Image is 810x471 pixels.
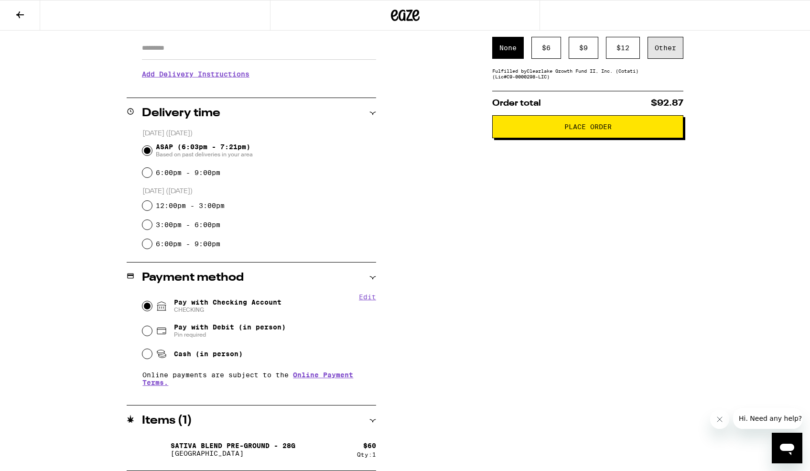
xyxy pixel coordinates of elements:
p: Sativa Blend Pre-Ground - 28g [171,442,295,449]
a: Online Payment Terms. [142,371,353,386]
button: Edit [359,293,376,301]
div: Other [648,37,683,59]
button: Place Order [492,115,683,138]
div: $ 6 [531,37,561,59]
span: Place Order [564,123,612,130]
div: $ 12 [606,37,640,59]
label: 12:00pm - 3:00pm [156,202,225,209]
div: $ 9 [569,37,598,59]
img: Sativa Blend Pre-Ground - 28g [142,436,169,463]
h2: Payment method [142,272,244,284]
span: $92.87 [651,99,683,108]
label: 6:00pm - 9:00pm [156,240,220,248]
span: Pay with Checking Account [174,298,281,314]
p: [GEOGRAPHIC_DATA] [171,449,295,457]
div: Fulfilled by Clearlake Growth Fund II, Inc. (Cotati) (Lic# C9-0000298-LIC ) [492,68,683,79]
span: Pin required [174,331,286,339]
label: 6:00pm - 9:00pm [156,169,220,176]
p: [DATE] ([DATE]) [142,129,376,138]
div: Qty: 1 [357,451,376,458]
label: 3:00pm - 6:00pm [156,221,220,229]
iframe: Close message [710,410,729,429]
iframe: Message from company [733,408,802,429]
span: Based on past deliveries in your area [156,151,253,158]
div: $ 60 [363,442,376,449]
h2: Delivery time [142,108,220,119]
span: Order total [492,99,541,108]
h3: Add Delivery Instructions [142,63,376,85]
span: Cash (in person) [174,350,243,358]
span: Pay with Debit (in person) [174,323,286,331]
p: Online payments are subject to the [142,371,376,386]
iframe: Button to launch messaging window [772,433,802,463]
p: [DATE] ([DATE]) [142,187,376,196]
h2: Items ( 1 ) [142,415,192,427]
p: We'll contact you at [PHONE_NUMBER] when we arrive [142,85,376,93]
div: None [492,37,524,59]
span: ASAP (6:03pm - 7:21pm) [156,143,253,158]
span: CHECKING [174,306,281,314]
